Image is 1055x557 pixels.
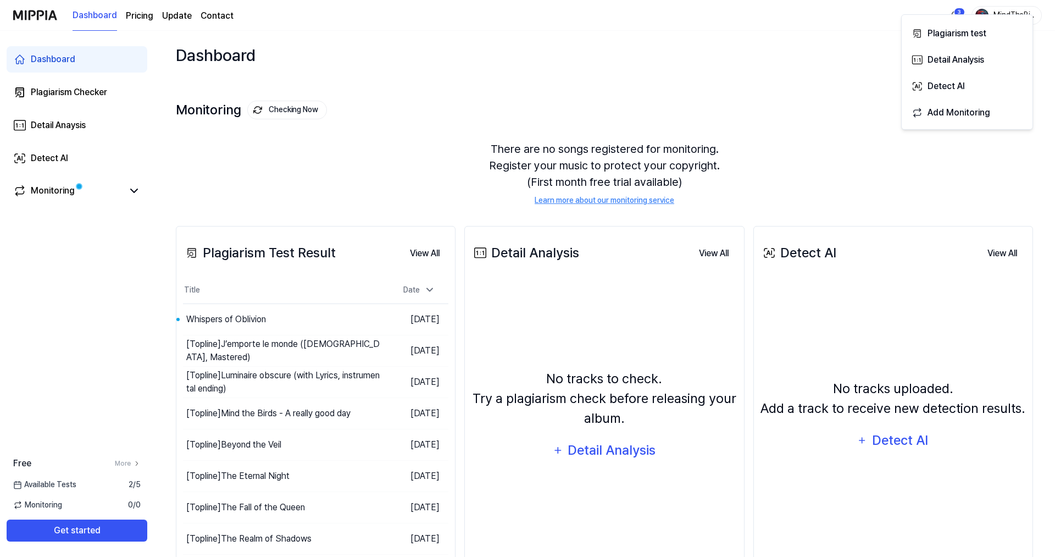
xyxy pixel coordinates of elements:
[850,427,936,454] button: Detect AI
[546,437,663,464] button: Detail Analysis
[186,369,382,395] div: [Topline] Luminaire obscure (with Lyrics, instrumental ending)
[31,152,68,165] div: Detect AI
[176,101,327,119] div: Monitoring
[871,430,930,451] div: Detect AI
[128,499,141,511] span: 0 / 0
[401,242,448,264] button: View All
[928,26,1023,41] div: Plagiarism test
[186,313,266,326] div: Whispers of Oblivion
[471,243,579,263] div: Detail Analysis
[176,42,256,68] div: Dashboard
[31,184,75,197] div: Monitoring
[382,492,448,523] td: [DATE]
[954,8,965,16] div: 3
[928,53,1023,67] div: Detail Analysis
[399,281,440,299] div: Date
[13,479,76,490] span: Available Tests
[992,9,1035,21] div: MindTheBirds
[176,128,1033,219] div: There are no songs registered for monitoring. Register your music to protect your copyright. (Fir...
[126,9,153,23] a: Pricing
[7,112,147,139] a: Detail Anaysis
[31,86,107,99] div: Plagiarism Checker
[186,501,305,514] div: [Topline] The Fall of the Queen
[690,242,737,264] button: View All
[382,460,448,492] td: [DATE]
[13,457,31,470] span: Free
[382,523,448,554] td: [DATE]
[183,277,382,304] th: Title
[567,440,657,461] div: Detail Analysis
[382,335,448,366] td: [DATE]
[979,242,1026,264] button: View All
[471,369,737,428] div: No tracks to check. Try a plagiarism check before releasing your album.
[7,79,147,106] a: Plagiarism Checker
[971,6,1042,25] button: profileMindTheBirds
[186,438,281,451] div: [Topline] Beyond the Veil
[382,366,448,398] td: [DATE]
[253,106,262,114] img: monitoring Icon
[946,7,964,24] button: 알림3
[906,98,1028,125] button: Add Monitoring
[382,304,448,335] td: [DATE]
[162,9,192,23] a: Update
[975,9,989,22] img: profile
[7,520,147,542] button: Get started
[186,470,290,483] div: [Topline] The Eternal Night
[13,499,62,511] span: Monitoring
[928,79,1023,93] div: Detect AI
[201,9,234,23] a: Contact
[73,1,117,31] a: Dashboard
[31,119,86,132] div: Detail Anaysis
[186,407,351,420] div: [Topline] Mind the Birds - A really good day
[760,243,836,263] div: Detect AI
[186,338,382,364] div: [Topline] J’emporte le monde ([DEMOGRAPHIC_DATA], Mastered)
[906,46,1028,72] button: Detail Analysis
[7,145,147,172] a: Detect AI
[535,195,674,206] a: Learn more about our monitoring service
[13,184,123,197] a: Monitoring
[115,459,141,468] a: More
[382,429,448,460] td: [DATE]
[129,479,141,490] span: 2 / 5
[186,532,312,545] div: [Topline] The Realm of Shadows
[906,19,1028,46] button: Plagiarism test
[7,46,147,73] a: Dashboard
[760,379,1025,418] div: No tracks uploaded. Add a track to receive new detection results.
[247,101,327,119] button: Checking Now
[928,106,1023,120] div: Add Monitoring
[31,53,75,66] div: Dashboard
[948,9,962,22] img: 알림
[906,72,1028,98] button: Detect AI
[382,398,448,429] td: [DATE]
[183,243,336,263] div: Plagiarism Test Result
